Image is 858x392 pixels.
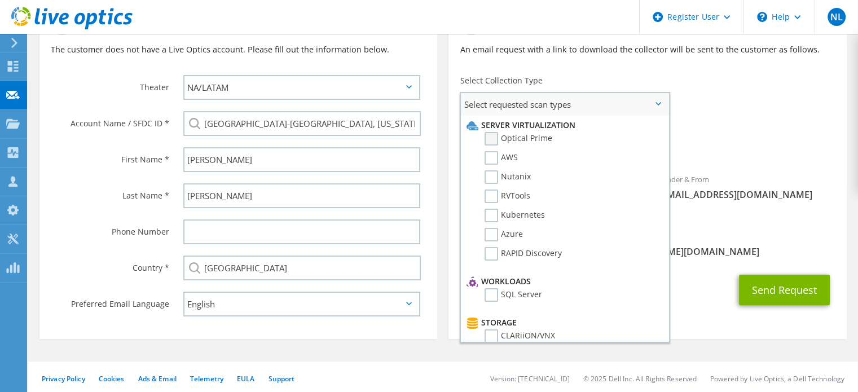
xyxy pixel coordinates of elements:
[710,374,844,384] li: Powered by Live Optics, a Dell Technology
[51,43,426,56] p: The customer does not have a Live Optics account. Please fill out the information below.
[485,329,555,343] label: CLARiiON/VNX
[460,43,835,56] p: An email request with a link to download the collector will be sent to the customer as follows.
[237,374,254,384] a: EULA
[490,374,570,384] li: Version: [TECHNICAL_ID]
[51,111,169,129] label: Account Name / SFDC ID *
[659,188,835,201] span: [EMAIL_ADDRESS][DOMAIN_NAME]
[485,209,545,222] label: Kubernetes
[51,219,169,237] label: Phone Number
[448,224,846,263] div: CC & Reply To
[190,374,223,384] a: Telemetry
[461,93,668,116] span: Select requested scan types
[485,151,518,165] label: AWS
[739,275,830,305] button: Send Request
[485,190,530,203] label: RVTools
[51,147,169,165] label: First Name *
[51,183,169,201] label: Last Name *
[828,8,846,26] span: NL
[485,132,552,146] label: Optical Prime
[485,288,542,302] label: SQL Server
[448,168,648,219] div: To
[464,275,663,288] li: Workloads
[448,120,846,162] div: Requested Collections
[51,292,169,310] label: Preferred Email Language
[464,118,663,132] li: Server Virtualization
[99,374,125,384] a: Cookies
[485,170,531,184] label: Nutanix
[757,12,767,22] svg: \n
[138,374,177,384] a: Ads & Email
[460,75,542,86] label: Select Collection Type
[51,256,169,274] label: Country *
[51,75,169,93] label: Theater
[648,168,847,206] div: Sender & From
[268,374,294,384] a: Support
[583,374,697,384] li: © 2025 Dell Inc. All Rights Reserved
[485,228,523,241] label: Azure
[464,316,663,329] li: Storage
[42,374,85,384] a: Privacy Policy
[485,247,562,261] label: RAPID Discovery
